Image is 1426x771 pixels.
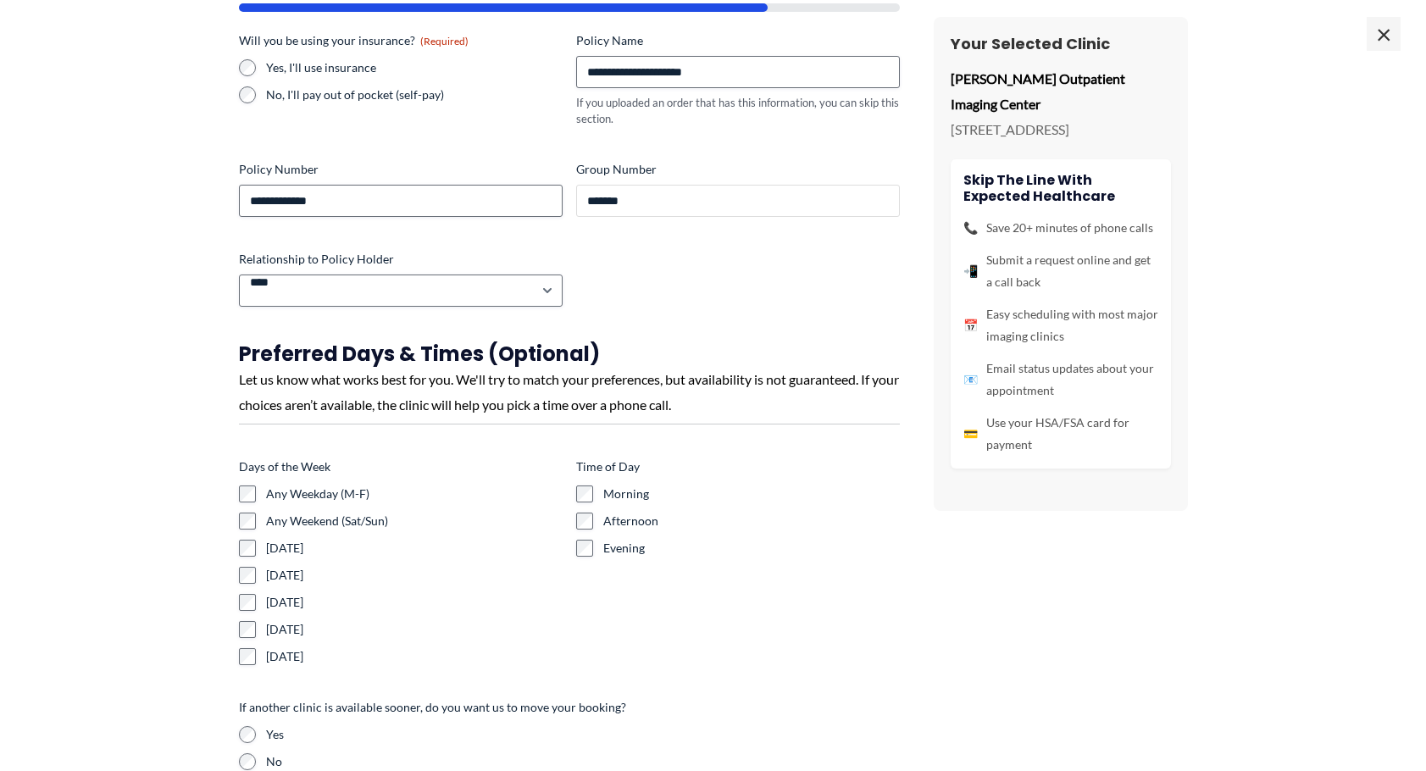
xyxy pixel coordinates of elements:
[239,251,563,268] label: Relationship to Policy Holder
[239,458,330,475] legend: Days of the Week
[576,95,900,126] div: If you uploaded an order that has this information, you can skip this section.
[266,621,563,638] label: [DATE]
[963,303,1158,347] li: Easy scheduling with most major imaging clinics
[1367,17,1401,51] span: ×
[266,753,900,770] label: No
[603,513,900,530] label: Afternoon
[420,35,469,47] span: (Required)
[963,314,978,336] span: 📅
[266,86,563,103] label: No, I'll pay out of pocket (self-pay)
[576,32,900,49] label: Policy Name
[951,117,1171,142] p: [STREET_ADDRESS]
[603,485,900,502] label: Morning
[576,161,900,178] label: Group Number
[239,341,900,367] h3: Preferred Days & Times (Optional)
[266,594,563,611] label: [DATE]
[266,567,563,584] label: [DATE]
[603,540,900,557] label: Evening
[266,540,563,557] label: [DATE]
[266,513,563,530] label: Any Weekend (Sat/Sun)
[963,249,1158,293] li: Submit a request online and get a call back
[576,458,640,475] legend: Time of Day
[963,260,978,282] span: 📲
[963,358,1158,402] li: Email status updates about your appointment
[266,648,563,665] label: [DATE]
[963,369,978,391] span: 📧
[963,412,1158,456] li: Use your HSA/FSA card for payment
[266,726,900,743] label: Yes
[239,32,469,49] legend: Will you be using your insurance?
[963,172,1158,204] h4: Skip the line with Expected Healthcare
[951,34,1171,53] h3: Your Selected Clinic
[239,699,626,716] legend: If another clinic is available sooner, do you want us to move your booking?
[963,423,978,445] span: 💳
[963,217,1158,239] li: Save 20+ minutes of phone calls
[266,59,563,76] label: Yes, I'll use insurance
[951,66,1171,116] p: [PERSON_NAME] Outpatient Imaging Center
[239,161,563,178] label: Policy Number
[239,367,900,417] div: Let us know what works best for you. We'll try to match your preferences, but availability is not...
[963,217,978,239] span: 📞
[266,485,563,502] label: Any Weekday (M-F)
